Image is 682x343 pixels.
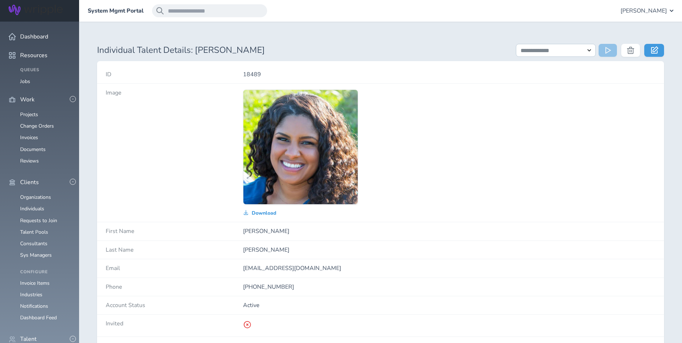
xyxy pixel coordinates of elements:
p: [PHONE_NUMBER] [243,284,655,290]
button: - [70,96,76,102]
h4: First Name [106,228,243,234]
h4: Queues [20,68,70,73]
h4: Configure [20,270,70,275]
h4: Email [106,265,243,271]
button: [PERSON_NAME] [621,4,673,17]
a: Organizations [20,194,51,201]
a: Documents [20,146,46,153]
p: [PERSON_NAME] [243,247,655,253]
span: Resources [20,52,47,59]
h4: Account Status [106,302,243,308]
p: 18489 [243,71,655,78]
h4: Invited [106,320,243,327]
a: Edit [644,44,664,57]
span: Clients [20,179,39,186]
a: Sys Managers [20,252,52,259]
a: Requests to Join [20,217,57,224]
p: Active [243,302,655,308]
h4: ID [106,71,243,78]
span: Talent [20,336,37,342]
a: Consultants [20,240,47,247]
p: [EMAIL_ADDRESS][DOMAIN_NAME] [243,265,655,271]
span: Dashboard [20,33,48,40]
a: Individuals [20,205,44,212]
a: Jobs [20,78,30,85]
h4: Image [106,90,243,96]
a: Dashboard Feed [20,314,57,321]
a: System Mgmt Portal [88,8,143,14]
a: Industries [20,291,42,298]
button: Run Action [599,44,617,57]
button: Delete [621,44,640,57]
a: Invoice Items [20,280,50,287]
a: Change Orders [20,123,54,129]
h1: Individual Talent Details: [PERSON_NAME] [97,45,507,55]
a: Notifications [20,303,48,310]
span: Download [252,210,276,216]
a: Talent Pools [20,229,48,235]
p: [PERSON_NAME] [243,228,655,234]
span: [PERSON_NAME] [621,8,667,14]
button: - [70,179,76,185]
button: - [70,336,76,342]
img: Wripple [9,5,63,15]
h4: Phone [106,284,243,290]
span: Work [20,96,35,103]
a: Projects [20,111,38,118]
img: wFsntwKLnkl3gAAAABJRU5ErkJggg== [243,90,358,204]
a: Reviews [20,157,39,164]
h4: Last Name [106,247,243,253]
a: Invoices [20,134,38,141]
